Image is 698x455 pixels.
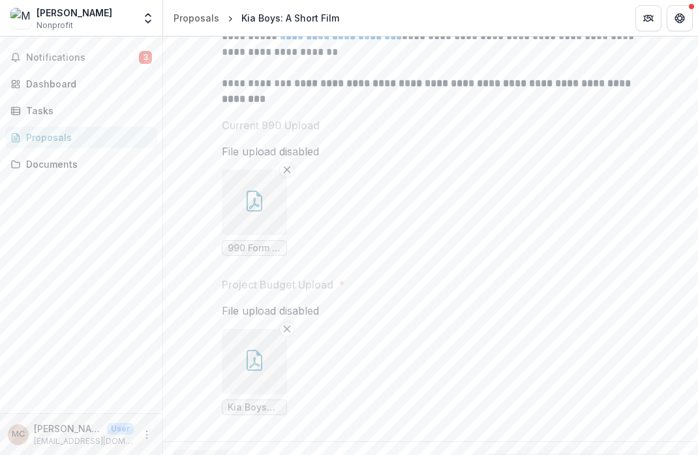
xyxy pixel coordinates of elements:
img: Marcus D Clarke [10,8,31,29]
div: Tasks [26,104,147,118]
button: Open entity switcher [139,5,157,31]
div: Dashboard [26,77,147,91]
p: User [107,423,134,435]
p: File upload disabled [222,303,319,319]
p: Project Budget Upload [222,277,333,292]
span: Notifications [26,52,139,63]
span: Nonprofit [37,20,73,31]
p: [PERSON_NAME] [34,422,102,435]
button: More [139,427,155,443]
div: Proposals [174,11,219,25]
div: [PERSON_NAME] [37,6,112,20]
button: Remove File [279,162,295,178]
span: Kia Boys Budget .pdf [228,402,281,413]
div: Documents [26,157,147,171]
p: Current 990 Upload [222,118,320,133]
span: 3 [139,51,152,64]
button: Remove File [279,321,295,337]
div: Kia Boys: A Short Film [241,11,339,25]
p: [EMAIL_ADDRESS][DOMAIN_NAME] [34,435,134,447]
div: Proposals [26,131,147,144]
button: Get Help [667,5,693,31]
button: Partners [635,5,661,31]
div: Marcus Clarke [12,430,25,439]
p: File upload disabled [222,144,319,159]
span: 990 Form : Magnum .pdf [228,243,281,254]
nav: breadcrumb [168,8,344,27]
